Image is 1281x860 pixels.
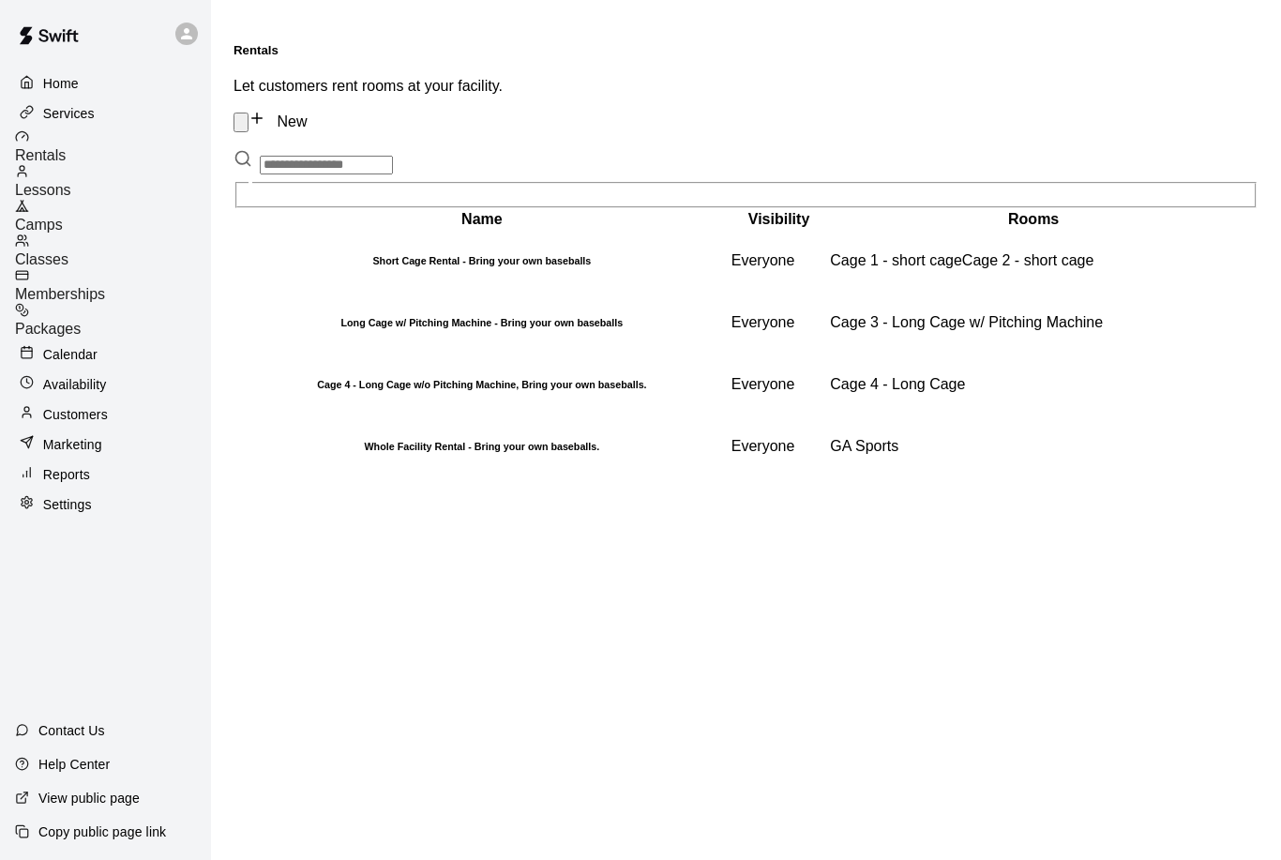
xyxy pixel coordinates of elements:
span: Everyone [731,314,795,330]
span: Everyone [731,252,795,268]
a: Settings [15,490,196,519]
h5: Rentals [234,43,1258,57]
h6: Long Cage w/ Pitching Machine - Bring your own baseballs [236,317,728,328]
a: Services [15,99,196,128]
span: Cage 3 - Long Cage w/ Pitching Machine [830,314,1103,330]
h6: Whole Facility Rental - Bring your own baseballs. [236,441,728,452]
a: Packages [15,303,211,338]
b: Name [461,211,503,227]
span: Cage 2 - short cage [962,252,1094,268]
a: Rentals [15,129,211,164]
div: This service is visible to all of your customers [731,438,827,455]
p: Reports [43,465,90,484]
p: Help Center [38,755,110,774]
span: Everyone [731,376,795,392]
a: Customers [15,400,196,429]
h6: Short Cage Rental - Bring your own baseballs [236,255,728,266]
p: Settings [43,495,92,514]
a: Calendar [15,340,196,369]
p: Services [43,104,95,123]
p: Copy public page link [38,822,166,841]
span: Packages [15,321,81,337]
b: Rooms [1008,211,1059,227]
button: Rental settings [234,113,249,132]
span: Rentals [15,147,66,163]
a: Home [15,69,196,98]
span: Memberships [15,286,105,302]
p: View public page [38,789,140,807]
span: Everyone [731,438,795,454]
b: Visibility [748,211,810,227]
a: Classes [15,234,211,268]
p: Availability [43,375,107,394]
p: Customers [43,405,108,424]
span: Classes [15,251,68,267]
h6: Cage 4 - Long Cage w/o Pitching Machine, Bring your own baseballs. [236,379,728,390]
span: Cage 1 - short cage [830,252,962,268]
span: GA Sports [830,438,898,454]
a: Marketing [15,430,196,459]
a: Availability [15,370,196,399]
span: Camps [15,217,63,233]
a: New [249,113,307,129]
a: Camps [15,199,211,234]
p: Home [43,74,79,93]
p: Let customers rent rooms at your facility. [234,78,1258,95]
p: Contact Us [38,721,105,740]
div: This service is visible to all of your customers [731,252,827,269]
div: This service is visible to all of your customers [731,376,827,393]
table: simple table [234,208,1258,478]
a: Memberships [15,268,211,303]
p: Marketing [43,435,102,454]
div: This service is visible to all of your customers [731,314,827,331]
a: Lessons [15,164,211,199]
a: Reports [15,460,196,489]
span: Cage 4 - Long Cage [830,376,965,392]
span: Lessons [15,182,71,198]
p: Calendar [43,345,98,364]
